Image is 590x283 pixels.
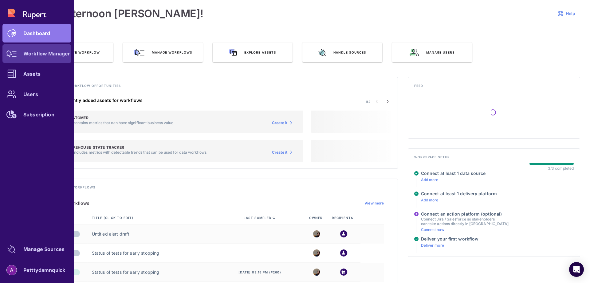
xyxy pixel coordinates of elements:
span: Create it [272,150,288,155]
a: Status of tests for early stopping [92,269,159,275]
a: Workflow Manager [2,44,71,63]
a: Status of tests for early stopping [92,250,159,256]
p: This asset includes metrics with detectable trends that can be used for data workflows [54,150,207,155]
a: View more [364,201,384,206]
h4: Connect an action platform (optional) [421,211,509,217]
h4: Workspace setup [414,155,574,163]
h1: Good afternoon [PERSON_NAME]! [33,7,203,20]
span: Help [566,11,575,16]
span: Create Workflow [63,50,100,55]
h4: Discover new workflow opportunities [40,83,391,91]
p: Connect Jira / Salesforce so stakeholders can take actions directly in [GEOGRAPHIC_DATA] [421,217,509,226]
a: Users [2,85,71,103]
img: 5987721435521_f9ef691bd9764b3634dd_32.jpg [313,230,320,237]
div: Subscription [23,113,54,116]
h4: Feed [414,83,574,91]
a: Add more [421,177,439,182]
a: Manage Sources [2,240,71,258]
span: 1/2 [365,99,371,104]
h3: QUICK ACTIONS [33,34,580,42]
span: Owner [309,216,324,220]
img: 5987721435521_f9ef691bd9764b3634dd_32.jpg [313,249,320,257]
div: Manage Sources [23,247,65,251]
a: Subscription [2,105,71,124]
span: Manage workflows [152,50,192,55]
div: Users [23,92,38,96]
h4: Connect at least 1 data source [421,171,486,176]
h5: Table: WAREHOUSE_STATE_TRACKER [54,145,207,150]
h4: Connect at least 1 delivery platform [421,191,497,196]
span: Title (click to edit) [92,216,135,220]
span: Explore assets [244,50,276,55]
div: Workflow Manager [23,52,70,55]
a: Untitled alert draft [92,231,130,237]
span: Create it [272,120,288,125]
div: Petttydamnquick [23,268,65,272]
a: Add more [421,198,439,202]
span: Manage users [426,50,455,55]
span: Recipients [332,216,355,220]
a: Connect now [421,227,444,232]
span: last sampled [244,216,271,220]
h4: Track existing workflows [40,185,391,193]
a: Assets [2,65,71,83]
h4: Deliver your first workflow [421,236,478,242]
img: account-photo [7,265,17,275]
h4: Suggested recently added assets for workflows [40,98,303,103]
span: [DATE] 03:15 pm (#260) [238,270,281,274]
div: Open Intercom Messenger [569,262,584,277]
div: 3/3 completed [548,166,574,171]
a: Deliver more [421,243,444,248]
span: Handle sources [333,50,366,55]
img: 5987721435521_f9ef691bd9764b3634dd_32.jpg [313,269,320,276]
div: Assets [23,72,41,76]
